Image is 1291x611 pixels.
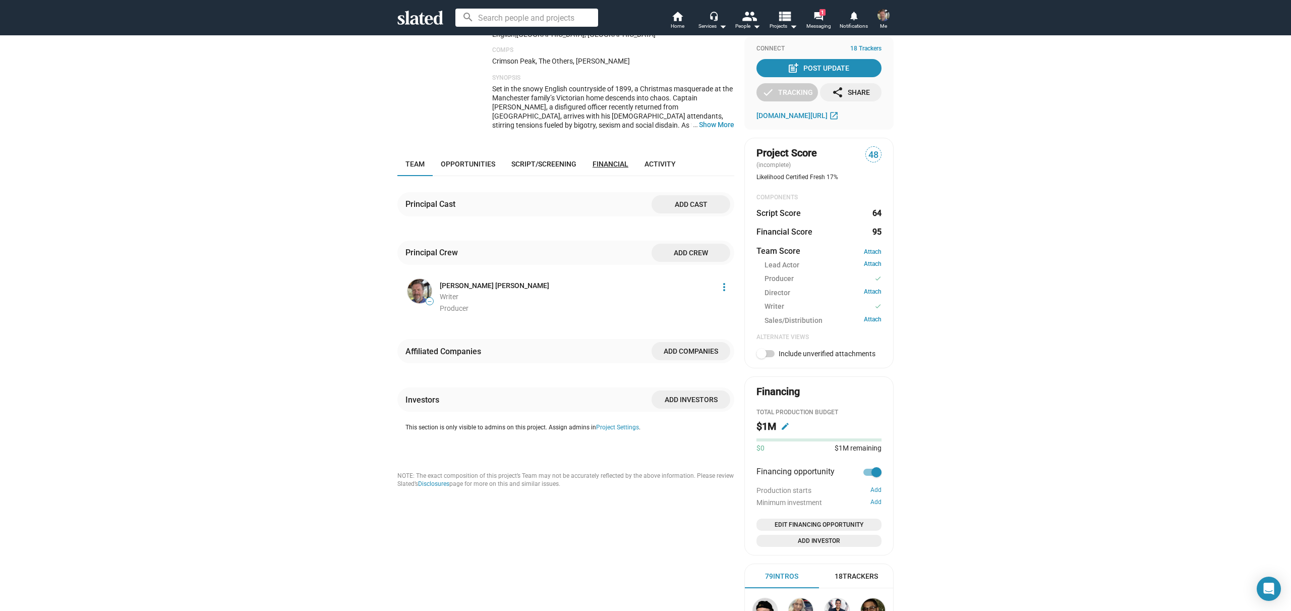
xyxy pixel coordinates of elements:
[593,160,628,168] span: Financial
[397,152,433,176] a: Team
[440,293,458,301] span: Writer
[760,536,877,546] span: Add Investor
[880,20,887,32] span: Me
[660,10,695,32] a: Home
[717,20,729,32] mat-icon: arrow_drop_down
[756,227,812,237] dt: Financial Score
[1257,577,1281,601] div: Open Intercom Messenger
[777,9,792,23] mat-icon: view_list
[850,45,882,53] span: 18 Trackers
[789,59,849,77] div: Post Update
[765,572,798,581] div: 79 Intros
[864,260,882,270] a: Attach
[698,20,727,32] div: Services
[407,279,432,303] img: Aaron Thomas Nelson
[405,346,485,357] div: Affiliated Companies
[870,498,882,507] button: Add
[756,535,882,547] button: Open add investor dialog
[756,385,800,399] div: Financing
[756,466,835,478] span: Financing opportunity
[849,11,858,20] mat-icon: notifications
[660,244,722,262] span: Add crew
[636,152,684,176] a: Activity
[671,20,684,32] span: Home
[511,160,576,168] span: Script/Screening
[492,57,734,66] p: Crimson Peak, The Others, [PERSON_NAME]
[756,486,811,494] span: Production starts
[440,281,549,291] a: [PERSON_NAME] [PERSON_NAME]
[864,248,882,255] a: Attach
[455,9,598,27] input: Search people and projects
[864,288,882,298] a: Attach
[503,152,584,176] a: Script/Screening
[405,424,734,432] p: This section is only visible to admins on this project. Assign admins in .
[652,342,730,360] button: Add companies
[781,422,790,431] mat-icon: edit
[405,247,462,258] div: Principal Crew
[660,195,722,213] span: Add cast
[652,391,730,409] button: Add investors
[750,20,762,32] mat-icon: arrow_drop_down
[836,10,871,32] a: Notifications
[756,420,776,433] h2: $1M
[699,120,734,129] button: …Show More
[762,83,813,101] div: Tracking
[644,160,676,168] span: Activity
[756,519,882,531] button: Open add or edit financing opportunity dialog
[801,10,836,32] a: 1Messaging
[787,20,799,32] mat-icon: arrow_drop_down
[596,424,639,432] button: Project Settings
[874,274,882,284] mat-icon: check
[756,83,818,101] button: Tracking
[813,11,823,21] mat-icon: forum
[652,244,730,262] button: Add crew
[441,160,495,168] span: Opportunities
[872,208,882,218] dd: 64
[730,10,766,32] button: People
[397,472,734,488] div: NOTE: The exact composition of this project’s Team may not be accurately reflected by the above i...
[872,227,882,237] dd: 95
[870,486,882,494] button: Add
[742,9,756,23] mat-icon: people
[440,304,468,312] span: Producer
[874,302,882,311] mat-icon: check
[756,112,828,120] span: [DOMAIN_NAME][URL]
[584,152,636,176] a: Financial
[688,120,699,129] span: …
[864,316,882,325] a: Attach
[671,10,683,22] mat-icon: home
[819,9,826,16] span: 1
[829,110,839,120] mat-icon: open_in_new
[840,20,868,32] span: Notifications
[433,152,503,176] a: Opportunities
[765,288,790,298] span: Director
[756,498,822,507] span: Minimum investment
[418,480,449,487] a: Disclosures
[770,20,797,32] span: Projects
[756,161,793,169] span: (incomplete)
[835,572,878,581] div: 18 Trackers
[652,195,730,213] button: Add cast
[766,10,801,32] button: Projects
[735,20,760,32] div: People
[756,174,882,182] div: Likelihood Certified Fresh 17%
[492,85,734,220] span: Set in the snowy English countryside of 1899, a Christmas masquerade at the Manchester family’s V...
[756,59,882,77] button: Post Update
[756,194,882,202] div: COMPONENTS
[765,316,823,325] span: Sales/Distribution
[762,86,774,98] mat-icon: check
[806,20,831,32] span: Messaging
[779,350,875,358] span: Include unverified attachments
[756,45,882,53] div: Connect
[765,302,784,312] span: Writer
[756,334,882,342] div: Alternate Views
[756,109,841,122] a: [DOMAIN_NAME][URL]
[405,160,425,168] span: Team
[756,246,800,256] dt: Team Score
[835,444,882,452] span: $1M remaining
[866,148,881,162] span: 48
[765,260,799,270] span: Lead Actor
[760,520,877,530] span: Edit Financing Opportunity
[405,199,459,209] div: Principal Cast
[877,9,890,21] img: Aaron Thomas Nelson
